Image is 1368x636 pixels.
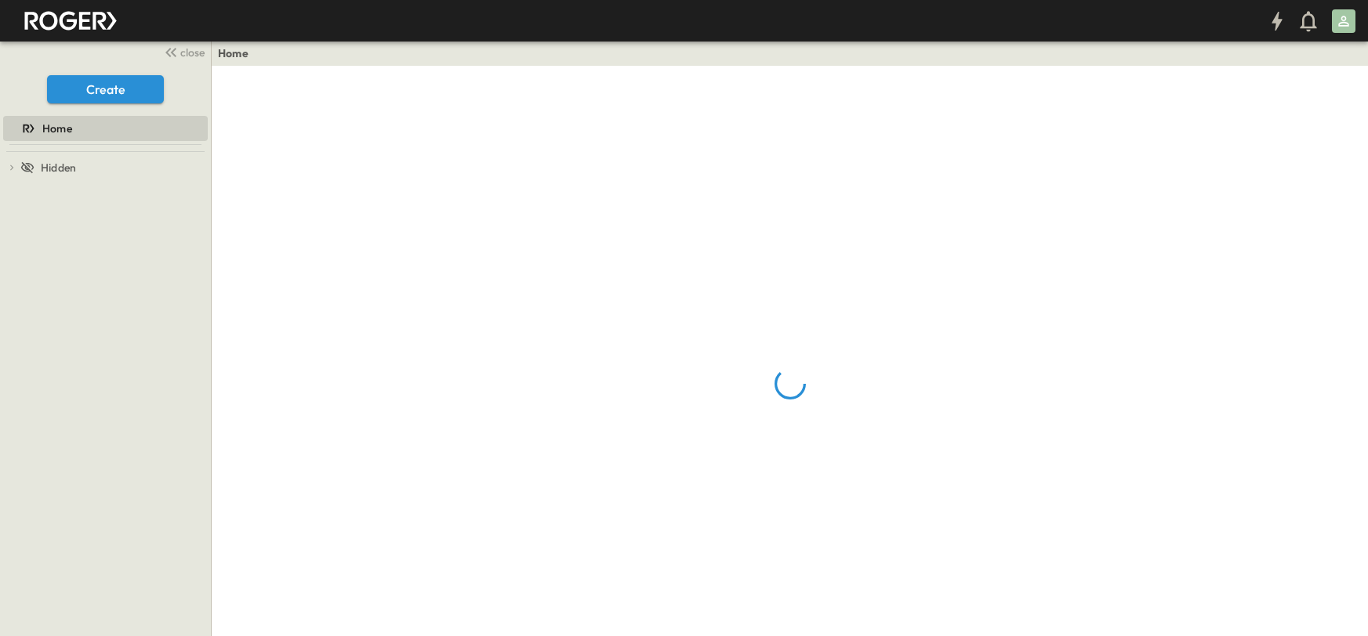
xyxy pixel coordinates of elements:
[47,75,164,103] button: Create
[218,45,258,61] nav: breadcrumbs
[42,121,72,136] span: Home
[180,45,205,60] span: close
[218,45,249,61] a: Home
[158,41,208,63] button: close
[3,117,205,139] a: Home
[41,160,76,175] span: Hidden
